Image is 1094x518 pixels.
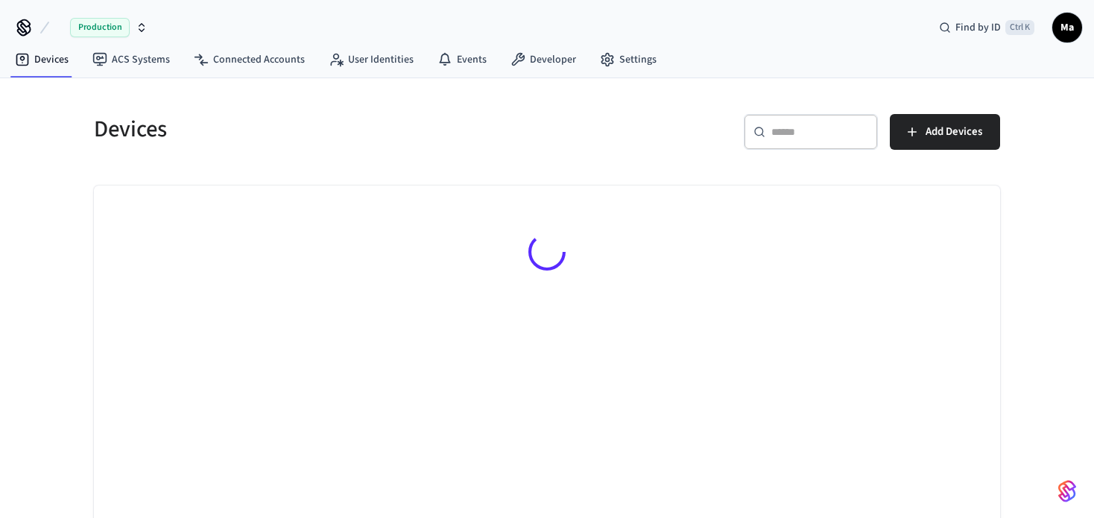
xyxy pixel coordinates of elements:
img: SeamLogoGradient.69752ec5.svg [1058,479,1076,503]
a: Events [426,46,499,73]
span: Production [70,18,130,37]
a: ACS Systems [80,46,182,73]
a: Devices [3,46,80,73]
a: Settings [588,46,668,73]
span: Ma [1054,14,1081,41]
a: Connected Accounts [182,46,317,73]
div: Find by IDCtrl K [927,14,1046,41]
span: Add Devices [926,122,982,142]
a: Developer [499,46,588,73]
h5: Devices [94,114,538,145]
span: Find by ID [955,20,1001,35]
span: Ctrl K [1005,20,1034,35]
a: User Identities [317,46,426,73]
button: Ma [1052,13,1082,42]
button: Add Devices [890,114,1000,150]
